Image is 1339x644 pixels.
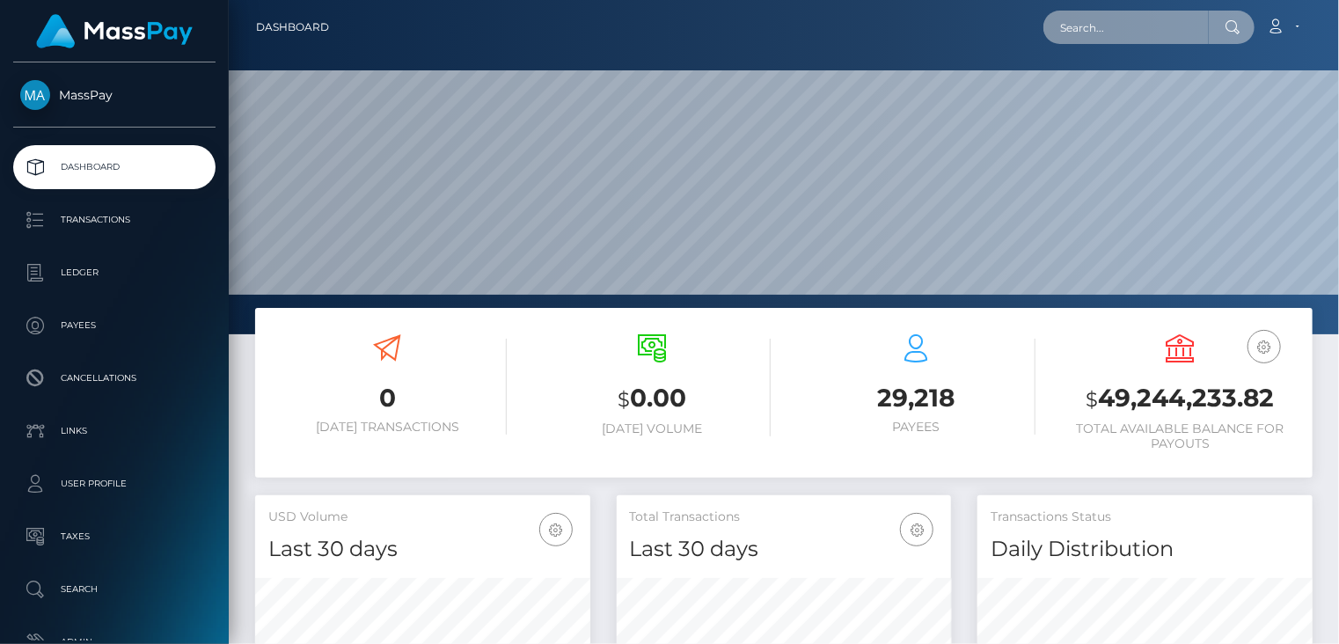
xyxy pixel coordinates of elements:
p: Taxes [20,523,209,550]
a: Links [13,409,216,453]
p: Transactions [20,207,209,233]
a: Ledger [13,251,216,295]
p: Links [20,418,209,444]
h3: 49,244,233.82 [1062,381,1300,417]
p: Cancellations [20,365,209,392]
p: User Profile [20,471,209,497]
h4: Last 30 days [630,534,939,565]
h6: [DATE] Volume [533,421,772,436]
h6: [DATE] Transactions [268,420,507,435]
input: Search... [1043,11,1209,44]
h4: Daily Distribution [991,534,1299,565]
small: $ [1087,387,1099,412]
h5: Transactions Status [991,509,1299,526]
h4: Last 30 days [268,534,577,565]
h3: 29,218 [797,381,1035,415]
p: Ledger [20,260,209,286]
h5: Total Transactions [630,509,939,526]
h3: 0 [268,381,507,415]
h5: USD Volume [268,509,577,526]
a: Search [13,567,216,611]
small: $ [618,387,630,412]
h6: Total Available Balance for Payouts [1062,421,1300,451]
a: Dashboard [13,145,216,189]
h3: 0.00 [533,381,772,417]
a: Taxes [13,515,216,559]
img: MassPay [20,80,50,110]
a: Transactions [13,198,216,242]
a: Payees [13,304,216,348]
a: Dashboard [256,9,329,46]
span: MassPay [13,87,216,103]
p: Dashboard [20,154,209,180]
p: Payees [20,312,209,339]
p: Search [20,576,209,603]
img: MassPay Logo [36,14,193,48]
a: User Profile [13,462,216,506]
a: Cancellations [13,356,216,400]
h6: Payees [797,420,1035,435]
